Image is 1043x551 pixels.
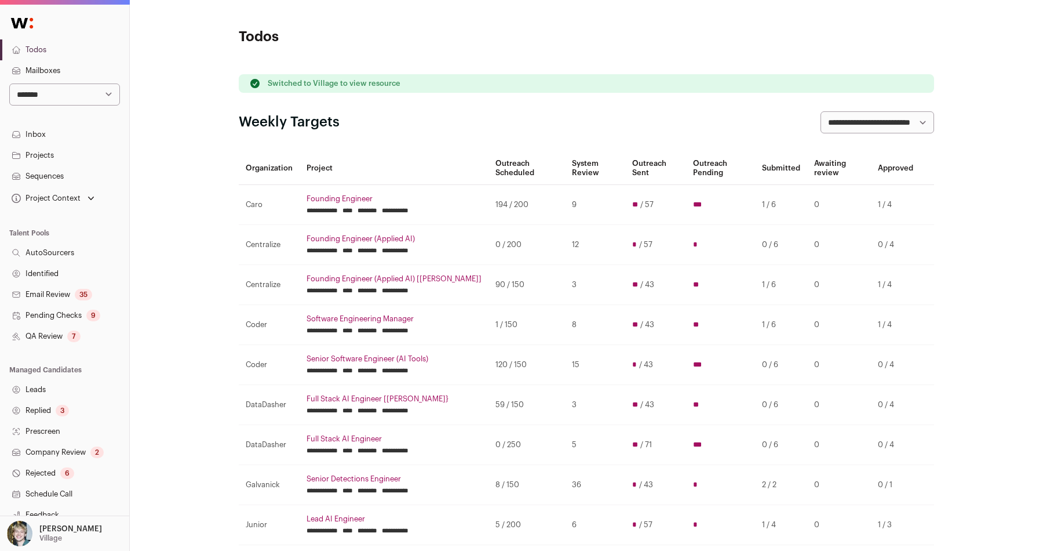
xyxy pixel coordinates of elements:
[755,305,807,345] td: 1 / 6
[640,440,652,449] span: / 71
[488,225,565,265] td: 0 / 200
[686,152,756,185] th: Outreach Pending
[488,505,565,545] td: 5 / 200
[871,385,920,425] td: 0 / 4
[9,190,97,206] button: Open dropdown
[625,152,685,185] th: Outreach Sent
[307,434,482,444] a: Full Stack AI Engineer
[755,345,807,385] td: 0 / 6
[488,185,565,225] td: 194 / 200
[755,265,807,305] td: 1 / 6
[755,465,807,505] td: 2 / 2
[39,534,62,543] p: Village
[488,425,565,465] td: 0 / 250
[640,280,654,289] span: / 43
[239,113,340,132] h2: Weekly Targets
[807,225,871,265] td: 0
[488,152,565,185] th: Outreach Scheduled
[307,194,482,204] a: Founding Engineer
[755,152,807,185] th: Submitted
[239,505,300,545] td: Junior
[639,480,653,490] span: / 43
[755,385,807,425] td: 0 / 6
[239,225,300,265] td: Centralize
[871,345,920,385] td: 0 / 4
[307,234,482,244] a: Founding Engineer (Applied AI)
[565,152,625,185] th: System Review
[60,467,74,479] div: 6
[565,505,625,545] td: 6
[239,465,300,505] td: Galvanick
[86,310,100,321] div: 9
[488,385,565,425] td: 59 / 150
[639,240,652,249] span: / 57
[807,305,871,345] td: 0
[307,354,482,364] a: Senior Software Engineer (AI Tools)
[565,225,625,265] td: 12
[871,152,920,185] th: Approved
[807,385,871,425] td: 0
[488,305,565,345] td: 1 / 150
[565,465,625,505] td: 36
[565,185,625,225] td: 9
[640,200,654,209] span: / 57
[239,305,300,345] td: Coder
[307,314,482,324] a: Software Engineering Manager
[307,274,482,284] a: Founding Engineer (Applied AI) [[PERSON_NAME]]
[807,425,871,465] td: 0
[871,265,920,305] td: 1 / 4
[239,345,300,385] td: Coder
[807,345,871,385] td: 0
[639,360,653,369] span: / 43
[67,331,81,342] div: 7
[807,465,871,505] td: 0
[307,514,482,524] a: Lead AI Engineer
[755,425,807,465] td: 0 / 6
[488,345,565,385] td: 120 / 150
[565,305,625,345] td: 8
[755,225,807,265] td: 0 / 6
[871,225,920,265] td: 0 / 4
[871,185,920,225] td: 1 / 4
[239,385,300,425] td: DataDasher
[90,447,104,458] div: 2
[488,465,565,505] td: 8 / 150
[9,194,81,203] div: Project Context
[239,28,471,46] h1: Todos
[565,345,625,385] td: 15
[307,474,482,484] a: Senior Detections Engineer
[5,521,104,546] button: Open dropdown
[871,465,920,505] td: 0 / 1
[239,425,300,465] td: DataDasher
[239,185,300,225] td: Caro
[307,394,482,404] a: Full Stack AI Engineer [[PERSON_NAME]}
[7,521,32,546] img: 6494470-medium_jpg
[239,152,300,185] th: Organization
[565,425,625,465] td: 5
[39,524,102,534] p: [PERSON_NAME]
[5,12,39,35] img: Wellfound
[56,405,69,416] div: 3
[871,505,920,545] td: 1 / 3
[871,305,920,345] td: 1 / 4
[807,505,871,545] td: 0
[300,152,488,185] th: Project
[807,152,871,185] th: Awaiting review
[268,79,400,88] p: Switched to Village to view resource
[565,385,625,425] td: 3
[807,185,871,225] td: 0
[488,265,565,305] td: 90 / 150
[640,320,654,329] span: / 43
[871,425,920,465] td: 0 / 4
[75,289,92,300] div: 35
[239,265,300,305] td: Centralize
[755,185,807,225] td: 1 / 6
[640,400,654,409] span: / 43
[565,265,625,305] td: 3
[639,520,652,530] span: / 57
[755,505,807,545] td: 1 / 4
[807,265,871,305] td: 0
